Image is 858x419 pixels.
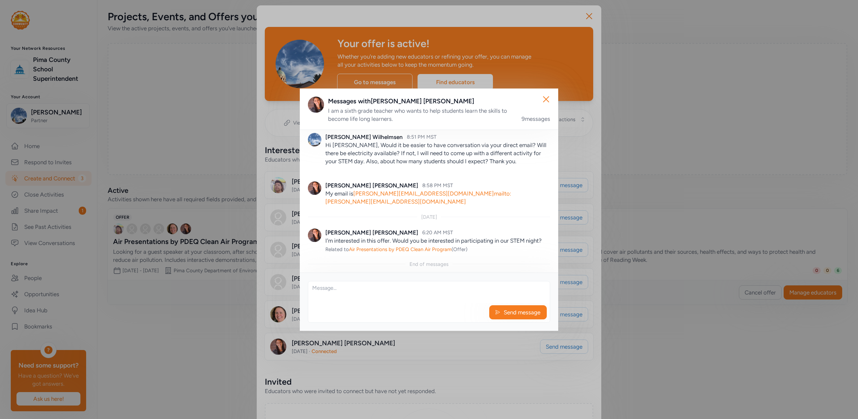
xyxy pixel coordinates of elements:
span: Related to (Offer) [325,246,467,252]
div: [PERSON_NAME] [PERSON_NAME] [325,229,418,237]
span: 6:20 AM MST [422,230,453,236]
div: [PERSON_NAME] Wilhelmsen [325,133,403,141]
img: Avatar [308,229,321,242]
div: [PERSON_NAME] [PERSON_NAME] [325,181,418,189]
p: I'm interested in this offer. Would you be interested in participating in our STEM night? [325,237,550,245]
span: Air Presentations by PDEQ Clean Air Program [349,246,452,252]
span: 8:58 PM MST [422,182,453,188]
p: Hi [PERSON_NAME], Would it be easier to have conversation via your direct email? Will there be el... [325,141,550,165]
p: My email is [325,189,550,206]
img: Avatar [308,181,321,195]
a: [PERSON_NAME][EMAIL_ADDRESS][DOMAIN_NAME] [353,190,494,197]
div: 9 messages [522,115,550,123]
img: Avatar [308,97,324,113]
div: [DATE] [421,214,437,220]
button: Send message [489,305,547,319]
div: End of messages [409,261,449,268]
span: Send message [503,308,541,316]
img: Avatar [308,133,321,146]
span: 8:51 PM MST [407,134,436,140]
div: Messages with [PERSON_NAME] [PERSON_NAME] [328,97,550,106]
div: I am a sixth grade teacher who wants to help students learn the skills to become life long learners. [328,107,513,123]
